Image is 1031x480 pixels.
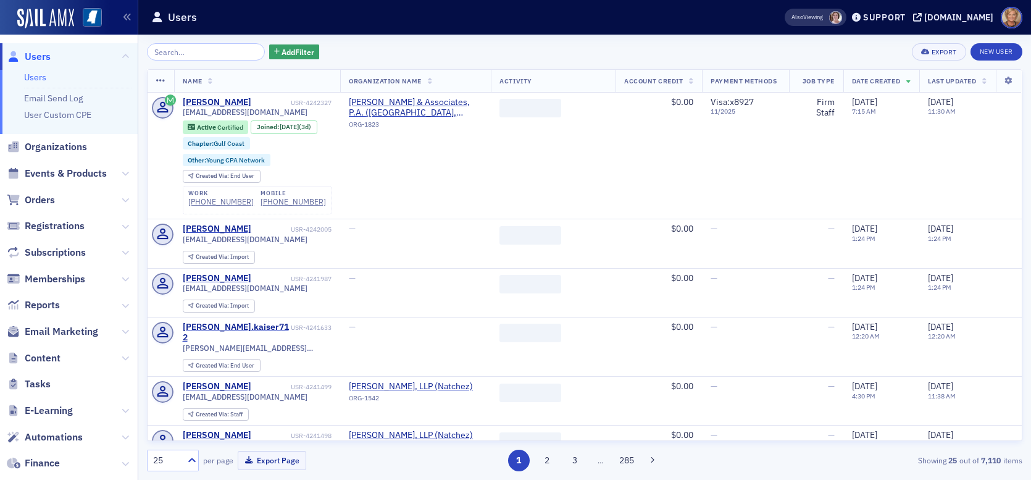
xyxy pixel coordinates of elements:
[928,223,953,234] span: [DATE]
[168,10,197,25] h1: Users
[7,404,73,418] a: E-Learning
[25,50,51,64] span: Users
[928,77,976,85] span: Last Updated
[183,430,251,441] div: [PERSON_NAME]
[183,154,271,166] div: Other:
[349,77,422,85] span: Organization Name
[261,190,326,197] div: mobile
[928,107,956,116] time: 11:30 AM
[829,11,842,24] span: Lydia Carlisle
[196,303,249,309] div: Import
[188,123,243,131] a: Active Certified
[183,284,307,293] span: [EMAIL_ADDRESS][DOMAIN_NAME]
[508,450,530,471] button: 1
[499,77,532,85] span: Activity
[196,410,230,418] span: Created Via :
[183,273,251,284] a: [PERSON_NAME]
[852,223,877,234] span: [DATE]
[499,226,561,245] span: ‌
[349,381,473,392] a: [PERSON_NAME], LLP (Natchez)
[671,272,693,284] span: $0.00
[928,332,956,340] time: 12:20 AM
[269,44,320,60] button: AddFilter
[671,381,693,392] span: $0.00
[863,12,906,23] div: Support
[739,455,1022,466] div: Showing out of items
[25,246,86,259] span: Subscriptions
[852,272,877,284] span: [DATE]
[251,120,317,134] div: Joined: 2025-08-15 00:00:00
[183,343,332,353] span: [PERSON_NAME][EMAIL_ADDRESS][DOMAIN_NAME]
[852,283,875,292] time: 1:24 PM
[711,107,780,116] span: 11 / 2025
[711,272,717,284] span: —
[711,77,777,85] span: Payment Methods
[828,429,835,440] span: —
[798,97,834,119] div: Firm Staff
[257,123,280,131] span: Joined :
[349,430,473,441] a: [PERSON_NAME], LLP (Natchez)
[499,99,561,117] span: ‌
[7,140,87,154] a: Organizations
[979,455,1003,466] strong: 7,110
[24,72,46,83] a: Users
[349,97,482,119] span: Culumber, Harvey & Associates, P.A. (Gulfport, MS)
[852,392,875,400] time: 4:30 PM
[25,404,73,418] span: E-Learning
[928,440,951,449] time: 4:29 PM
[349,321,356,332] span: —
[183,251,255,264] div: Created Via: Import
[183,120,249,134] div: Active: Active: Certified
[253,275,332,283] div: USR-4241987
[624,77,683,85] span: Account Credit
[852,107,876,116] time: 7:15 AM
[253,99,332,107] div: USR-4242327
[196,253,230,261] span: Created Via :
[183,77,202,85] span: Name
[7,325,98,339] a: Email Marketing
[932,49,957,56] div: Export
[536,450,557,471] button: 2
[188,197,254,206] a: [PHONE_NUMBER]
[349,381,473,392] span: Silas Simmons, LLP (Natchez)
[147,43,265,61] input: Search…
[261,197,326,206] a: [PHONE_NUMBER]
[24,93,83,104] a: Email Send Log
[7,246,86,259] a: Subscriptions
[928,392,956,400] time: 11:38 AM
[196,172,230,180] span: Created Via :
[912,43,966,61] button: Export
[928,381,953,392] span: [DATE]
[183,224,251,235] a: [PERSON_NAME]
[671,96,693,107] span: $0.00
[183,235,307,244] span: [EMAIL_ADDRESS][DOMAIN_NAME]
[183,359,261,372] div: Created Via: End User
[499,432,561,451] span: ‌
[25,377,51,391] span: Tasks
[671,321,693,332] span: $0.00
[183,322,289,343] div: [PERSON_NAME].kaiser712
[217,123,243,132] span: Certified
[183,170,261,183] div: Created Via: End User
[17,9,74,28] img: SailAMX
[711,381,717,392] span: —
[25,167,107,180] span: Events & Products
[711,223,717,234] span: —
[25,298,60,312] span: Reports
[25,457,60,470] span: Finance
[153,454,180,467] div: 25
[711,429,717,440] span: —
[828,223,835,234] span: —
[928,429,953,440] span: [DATE]
[349,394,473,406] div: ORG-1542
[196,363,254,369] div: End User
[7,272,85,286] a: Memberships
[828,272,835,284] span: —
[7,298,60,312] a: Reports
[25,272,85,286] span: Memberships
[852,440,875,449] time: 4:29 PM
[671,429,693,440] span: $0.00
